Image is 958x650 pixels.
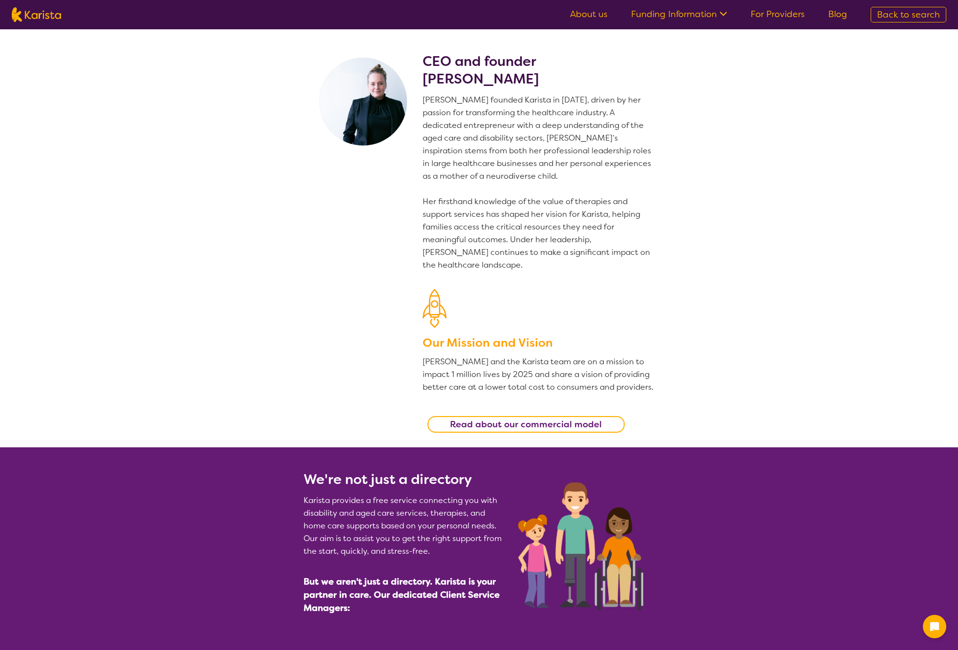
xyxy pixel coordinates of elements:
a: Back to search [871,7,946,22]
p: Karista provides a free service connecting you with disability and aged care services, therapies,... [304,494,507,558]
h2: We're not just a directory [304,471,507,488]
a: Blog [828,8,847,20]
a: Funding Information [631,8,727,20]
a: For Providers [751,8,805,20]
p: [PERSON_NAME] founded Karista in [DATE], driven by her passion for transforming the healthcare in... [423,94,655,272]
h2: CEO and founder [PERSON_NAME] [423,53,655,88]
span: But we aren't just a directory. Karista is your partner in care. Our dedicated Client Service Man... [304,576,500,614]
img: Our Mission [423,289,447,328]
img: Participants [518,482,643,610]
h3: Our Mission and Vision [423,334,655,352]
b: Read about our commercial model [450,419,602,430]
p: [PERSON_NAME] and the Karista team are on a mission to impact 1 million lives by 2025 and share a... [423,356,655,394]
img: Karista logo [12,7,61,22]
a: About us [570,8,608,20]
span: Back to search [877,9,940,21]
